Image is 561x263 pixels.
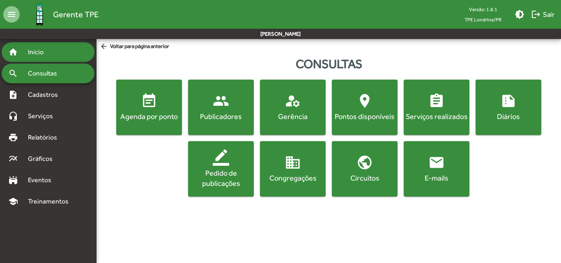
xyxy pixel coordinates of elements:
mat-icon: manage_accounts [285,93,301,109]
div: Diários [477,111,540,121]
span: Cadastros [23,90,69,100]
button: Congregações [260,141,326,197]
span: Serviços [23,111,64,121]
mat-icon: border_color [213,149,229,166]
button: Pontos disponíveis [332,80,398,135]
mat-icon: multiline_chart [8,154,18,164]
span: Consultas [23,69,68,78]
div: Pontos disponíveis [333,111,396,121]
div: Publicadores [190,111,252,121]
button: Sair [528,7,558,22]
mat-icon: location_on [356,93,373,109]
mat-icon: people [213,93,229,109]
div: Pedido de publicações [190,168,252,188]
span: Treinamentos [23,197,78,206]
mat-icon: school [8,197,18,206]
button: Pedido de publicações [188,141,254,197]
mat-icon: email [428,154,445,171]
mat-icon: public [356,154,373,171]
mat-icon: print [8,133,18,142]
a: Gerente TPE [20,1,99,28]
div: Agenda por ponto [118,111,180,121]
button: Serviços realizados [404,80,469,135]
button: Diários [476,80,541,135]
button: Publicadores [188,80,254,135]
span: Gerente TPE [53,8,99,21]
div: Serviços realizados [405,111,468,121]
button: Agenda por ponto [116,80,182,135]
span: Eventos [23,175,62,185]
span: Relatórios [23,133,68,142]
span: Sair [531,7,554,22]
mat-icon: search [8,69,18,78]
mat-icon: brightness_medium [515,9,524,19]
button: E-mails [404,141,469,197]
mat-icon: summarize [500,93,517,109]
span: Voltar para página anterior [100,42,169,51]
mat-icon: menu [3,6,20,23]
span: Gráficos [23,154,64,164]
div: Versão: 1.8.1 [458,4,508,14]
mat-icon: home [8,47,18,57]
img: Logo [26,1,53,28]
div: E-mails [405,173,468,183]
mat-icon: logout [531,9,541,19]
mat-icon: event_note [141,93,157,109]
mat-icon: assignment [428,93,445,109]
div: Circuitos [333,173,396,183]
button: Gerência [260,80,326,135]
button: Circuitos [332,141,398,197]
mat-icon: headset_mic [8,111,18,121]
div: Consultas [97,55,561,73]
div: Congregações [262,173,324,183]
span: Início [23,47,55,57]
mat-icon: note_add [8,90,18,100]
mat-icon: domain [285,154,301,171]
mat-icon: arrow_back [100,42,110,51]
div: Gerência [262,111,324,121]
mat-icon: stadium [8,175,18,185]
span: TPE Londrina/PR [458,14,508,25]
